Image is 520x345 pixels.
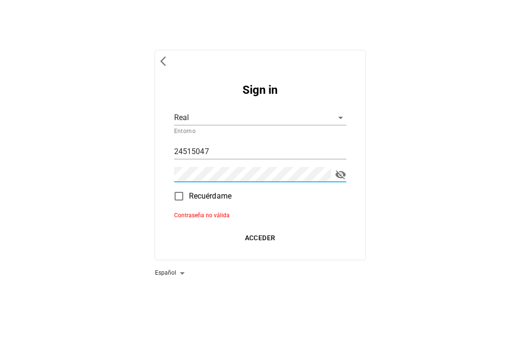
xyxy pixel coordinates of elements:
[174,212,346,219] p: Contraseña no válida
[174,110,346,125] div: Real
[335,163,346,186] button: toggle password visibility
[174,144,346,159] input: Número de usuario
[174,127,346,136] p: Entorno
[174,229,346,247] button: Acceder
[155,266,188,281] div: Español
[174,83,346,97] h2: Sign in
[157,53,175,70] button: back to previous environments
[189,190,232,202] span: Recuérdame
[178,232,343,244] span: Acceder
